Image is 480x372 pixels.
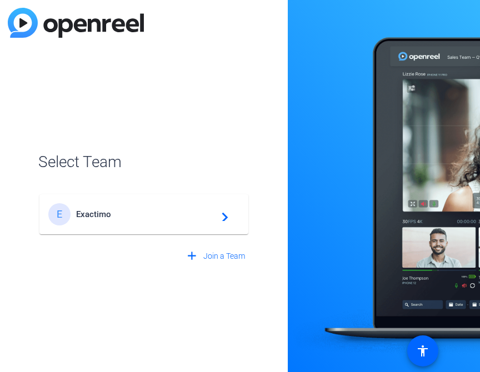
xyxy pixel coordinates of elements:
mat-icon: add [185,249,199,263]
button: Join a Team [181,247,249,267]
span: Join a Team [203,250,245,262]
span: Exactimo [76,209,215,219]
mat-icon: accessibility [416,344,429,358]
img: blue-gradient.svg [8,8,144,38]
div: E [48,203,71,225]
span: Select Team [38,150,249,174]
mat-icon: navigate_next [215,208,228,221]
